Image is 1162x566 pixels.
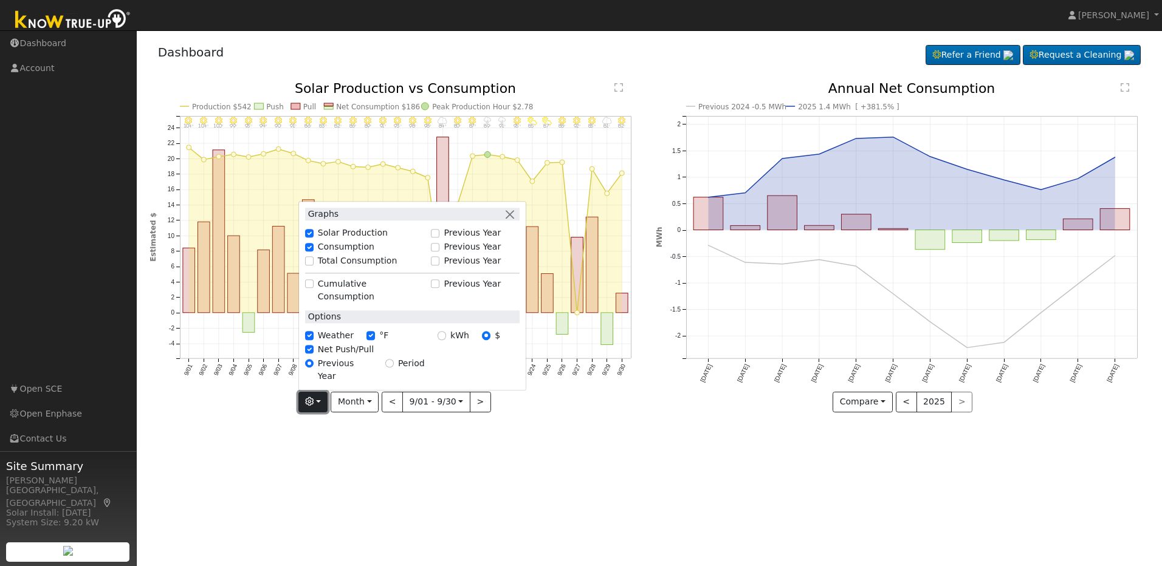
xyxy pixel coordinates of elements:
[1113,155,1118,160] circle: onclick=""
[305,243,314,251] input: Consumption
[213,124,224,129] p: 100°
[928,154,933,159] circle: onclick=""
[379,117,387,124] i: 9/14 - Clear
[385,359,394,367] input: Period
[805,226,834,230] rect: onclick=""
[1078,10,1149,20] span: [PERSON_NAME]
[670,253,681,260] text: -0.5
[244,117,252,124] i: 9/05 - Clear
[878,229,908,230] rect: onclick=""
[526,227,538,313] rect: onclick=""
[438,332,446,340] input: kWh
[261,152,266,157] circle: onclick=""
[305,257,314,265] input: Total Consumption
[167,233,174,239] text: 10
[706,195,711,200] circle: onclick=""
[149,213,157,262] text: Estimated $
[169,325,174,332] text: -2
[556,363,567,377] text: 9/26
[921,363,935,383] text: [DATE]
[586,124,597,129] p: 83°
[1039,188,1043,193] circle: onclick=""
[1002,178,1006,183] circle: onclick=""
[436,124,448,129] p: 84°
[542,117,552,124] i: 9/25 - PartlyCloudy
[1076,176,1081,181] circle: onclick=""
[559,117,566,124] i: 9/26 - Clear
[318,278,425,303] label: Cumulative Consumption
[677,174,681,180] text: 1
[560,160,565,165] circle: onclick=""
[436,137,449,313] rect: onclick=""
[305,346,314,354] input: Net Push/Pull
[257,363,268,377] text: 9/06
[167,217,174,223] text: 12
[332,124,343,129] p: 82°
[896,392,917,412] button: <
[470,392,491,412] button: >
[377,124,388,129] p: 91°
[198,124,209,129] p: 104°
[438,117,447,124] i: 9/18 - MostlyCloudy
[182,124,194,129] p: 104°
[382,392,403,412] button: <
[304,117,312,124] i: 9/09 - MostlyClear
[227,236,239,313] rect: onclick=""
[675,333,681,339] text: -2
[482,332,490,340] input: $
[394,117,401,124] i: 9/15 - Clear
[541,274,553,313] rect: onclick=""
[833,392,893,412] button: Compare
[305,332,314,340] input: Weather
[467,124,478,129] p: 87°
[431,229,439,237] input: Previous Year
[1064,219,1093,230] rect: onclick=""
[706,243,711,248] circle: onclick=""
[260,117,267,124] i: 9/06 - Clear
[965,167,970,172] circle: onclick=""
[305,359,314,367] input: Previous Year
[410,169,415,174] circle: onclick=""
[574,310,579,315] circle: onclick=""
[511,124,523,129] p: 95°
[528,117,537,124] i: 9/24 - PartlyCloudy
[9,7,137,34] img: Know True-Up
[952,230,982,243] rect: onclick=""
[891,135,896,140] circle: onclick=""
[605,191,610,196] circle: onclick=""
[828,81,995,96] text: Annual Net Consumption
[171,248,174,254] text: 8
[541,363,552,377] text: 9/25
[432,103,533,111] text: Peak Production Hour $2.78
[431,257,439,265] input: Previous Year
[287,363,298,377] text: 9/08
[891,292,896,296] circle: onclick=""
[6,506,130,519] div: Solar Install: [DATE]
[216,154,221,159] circle: onclick=""
[677,227,681,234] text: 0
[514,117,521,124] i: 9/23 - Clear
[601,124,613,129] p: 81°
[743,191,748,196] circle: onclick=""
[670,306,681,313] text: -1.5
[230,117,237,124] i: 9/04 - Clear
[398,357,425,370] label: Period
[409,117,416,124] i: 9/16 - Clear
[349,117,356,124] i: 9/12 - Clear
[731,226,760,230] rect: onclick=""
[1124,50,1134,60] img: retrieve
[526,363,537,377] text: 9/24
[915,230,945,250] rect: onclick=""
[1106,363,1120,383] text: [DATE]
[497,124,508,129] p: 91°
[928,319,933,324] circle: onclick=""
[425,176,430,180] circle: onclick=""
[780,262,785,267] circle: onclick=""
[231,152,236,157] circle: onclick=""
[185,117,192,124] i: 9/01 - Clear
[926,45,1020,66] a: Refer a Friend
[186,145,191,150] circle: onclick=""
[215,117,222,124] i: 9/03 - Clear
[257,250,269,313] rect: onclick=""
[500,154,505,159] circle: onclick=""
